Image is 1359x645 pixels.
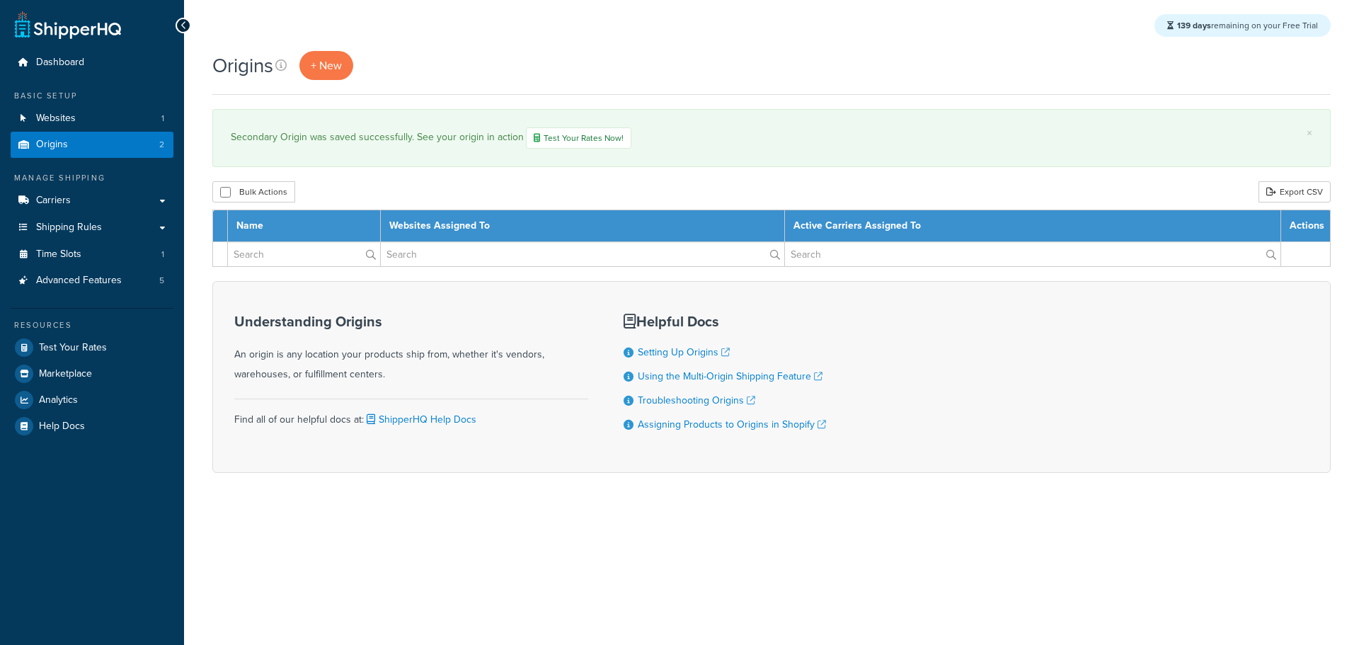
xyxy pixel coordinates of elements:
[381,242,784,266] input: Search
[36,139,68,151] span: Origins
[380,210,784,242] th: Websites Assigned To
[36,113,76,125] span: Websites
[39,421,85,433] span: Help Docs
[39,368,92,380] span: Marketplace
[228,242,380,266] input: Search
[1281,210,1331,242] th: Actions
[228,210,381,242] th: Name
[1307,127,1312,139] a: ×
[1177,19,1211,32] strong: 139 days
[11,188,173,214] a: Carriers
[11,319,173,331] div: Resources
[11,105,173,132] a: Websites 1
[234,314,588,329] h3: Understanding Origins
[36,222,102,234] span: Shipping Rules
[784,210,1280,242] th: Active Carriers Assigned To
[159,139,164,151] span: 2
[11,387,173,413] a: Analytics
[234,314,588,384] div: An origin is any location your products ship from, whether it's vendors, warehouses, or fulfillme...
[212,52,273,79] h1: Origins
[638,345,730,360] a: Setting Up Origins
[234,399,588,430] div: Find all of our helpful docs at:
[231,127,1312,149] div: Secondary Origin was saved successfully. See your origin in action
[11,268,173,294] a: Advanced Features 5
[638,417,826,432] a: Assigning Products to Origins in Shopify
[1258,181,1331,202] a: Export CSV
[11,105,173,132] li: Websites
[638,369,822,384] a: Using the Multi-Origin Shipping Feature
[638,393,755,408] a: Troubleshooting Origins
[36,195,71,207] span: Carriers
[364,412,476,427] a: ShipperHQ Help Docs
[311,57,342,74] span: + New
[11,215,173,241] a: Shipping Rules
[36,275,122,287] span: Advanced Features
[11,241,173,268] li: Time Slots
[39,394,78,406] span: Analytics
[212,181,295,202] button: Bulk Actions
[624,314,826,329] h3: Helpful Docs
[11,90,173,102] div: Basic Setup
[11,50,173,76] a: Dashboard
[15,11,121,39] a: ShipperHQ Home
[299,51,353,80] a: + New
[161,249,164,261] span: 1
[11,335,173,360] a: Test Your Rates
[785,242,1280,266] input: Search
[11,172,173,184] div: Manage Shipping
[11,132,173,158] li: Origins
[11,132,173,158] a: Origins 2
[159,275,164,287] span: 5
[11,241,173,268] a: Time Slots 1
[39,342,107,354] span: Test Your Rates
[11,413,173,439] a: Help Docs
[11,361,173,387] a: Marketplace
[36,249,81,261] span: Time Slots
[36,57,84,69] span: Dashboard
[526,127,631,149] a: Test Your Rates Now!
[11,268,173,294] li: Advanced Features
[1154,14,1331,37] div: remaining on your Free Trial
[161,113,164,125] span: 1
